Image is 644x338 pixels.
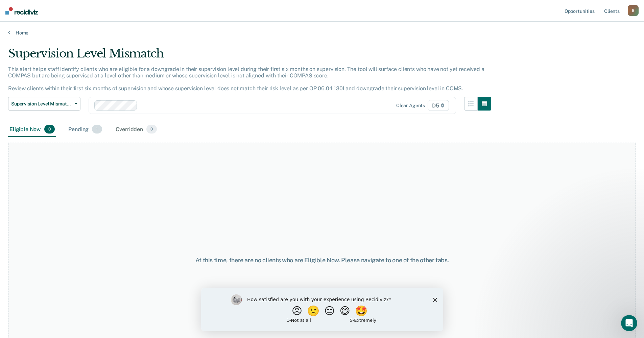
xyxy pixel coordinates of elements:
[8,47,491,66] div: Supervision Level Mismatch
[8,30,636,36] a: Home
[428,100,449,111] span: D5
[396,103,425,108] div: Clear agents
[146,125,157,134] span: 0
[201,288,443,331] iframe: Survey by Kim from Recidiviz
[5,7,38,15] img: Recidiviz
[8,66,484,92] p: This alert helps staff identify clients who are eligible for a downgrade in their supervision lev...
[114,122,159,137] div: Overridden0
[621,315,637,331] iframe: Intercom live chat
[11,101,72,107] span: Supervision Level Mismatch
[165,257,479,264] div: At this time, there are no clients who are Eligible Now. Please navigate to one of the other tabs.
[8,122,56,137] div: Eligible Now0
[628,5,639,16] button: B
[44,125,55,134] span: 0
[92,125,102,134] span: 1
[8,97,80,111] button: Supervision Level Mismatch
[67,122,103,137] div: Pending1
